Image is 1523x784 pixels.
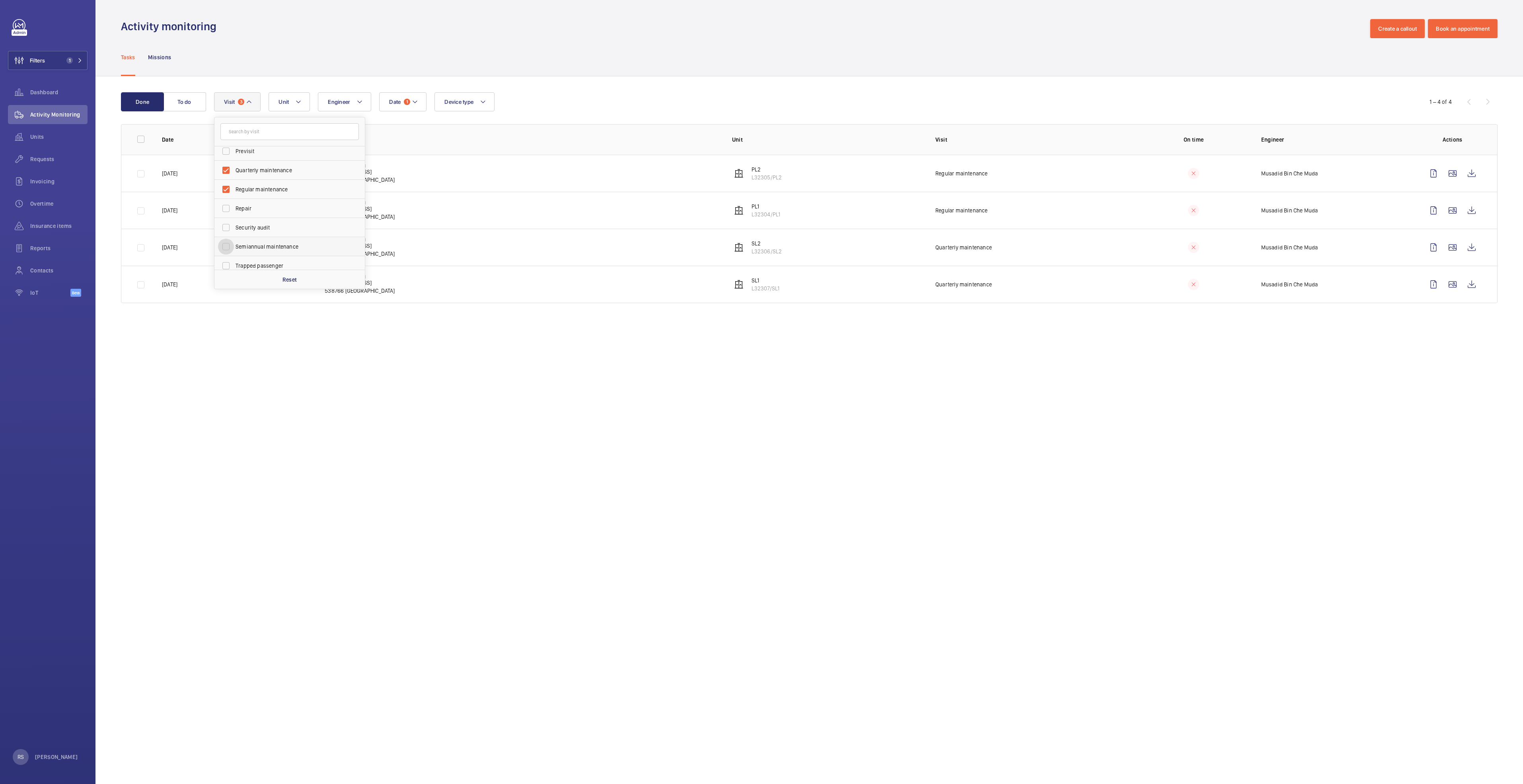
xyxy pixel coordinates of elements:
[162,280,177,288] p: [DATE]
[1261,136,1411,144] p: Engineer
[732,136,923,144] p: Unit
[30,200,88,208] span: Overtime
[318,92,371,111] button: Engineer
[1261,169,1318,177] p: Musadid Bin Che Muda
[236,224,345,232] span: Security audit
[238,99,244,105] span: 3
[236,204,345,212] span: Repair
[1261,243,1318,251] p: Musadid Bin Che Muda
[162,243,177,251] p: [DATE]
[752,276,780,284] p: SL1
[163,92,206,111] button: To do
[35,753,78,761] p: [PERSON_NAME]
[752,239,782,247] p: SL2
[935,206,987,214] p: Regular maintenance
[148,53,171,61] p: Missions
[379,92,427,111] button: Date1
[1139,136,1248,144] p: On time
[8,51,88,70] button: Filters1
[30,56,45,64] span: Filters
[444,99,473,105] span: Device type
[30,133,88,141] span: Units
[66,57,73,64] span: 1
[282,276,297,284] p: Reset
[214,92,261,111] button: Visit3
[734,169,744,178] img: elevator.svg
[752,173,782,181] p: L32305/PL2
[162,136,312,144] p: Date
[328,99,350,105] span: Engineer
[269,92,310,111] button: Unit
[935,169,987,177] p: Regular maintenance
[1261,206,1318,214] p: Musadid Bin Che Muda
[162,169,177,177] p: [DATE]
[30,244,88,252] span: Reports
[1430,98,1452,106] div: 1 – 4 of 4
[935,136,1126,144] p: Visit
[752,202,781,210] p: PL1
[236,166,345,174] span: Quarterly maintenance
[325,287,395,295] p: 538766 [GEOGRAPHIC_DATA]
[30,111,88,119] span: Activity Monitoring
[279,99,289,105] span: Unit
[30,155,88,163] span: Requests
[121,19,221,34] h1: Activity monitoring
[220,123,359,140] input: Search by visit
[18,753,24,761] p: RS
[70,289,81,297] span: Beta
[236,262,345,270] span: Trapped passenger
[224,99,235,105] span: Visit
[162,206,177,214] p: [DATE]
[30,222,88,230] span: Insurance items
[121,53,135,61] p: Tasks
[30,267,88,274] span: Contacts
[1261,280,1318,288] p: Musadid Bin Che Muda
[734,206,744,215] img: elevator.svg
[752,165,782,173] p: PL2
[30,88,88,96] span: Dashboard
[121,92,164,111] button: Done
[935,243,992,251] p: Quarterly maintenance
[752,210,781,218] p: L32304/PL1
[236,243,345,251] span: Semiannual maintenance
[236,147,345,155] span: Previsit
[734,280,744,289] img: elevator.svg
[752,284,780,292] p: L32307/SL1
[404,99,410,105] span: 1
[734,243,744,252] img: elevator.svg
[236,185,345,193] span: Regular maintenance
[30,177,88,185] span: Invoicing
[752,247,782,255] p: L32306/SL2
[30,289,70,297] span: IoT
[935,280,992,288] p: Quarterly maintenance
[434,92,495,111] button: Device type
[389,99,401,105] span: Date
[325,136,719,144] p: Address
[1428,19,1498,38] button: Book an appointment
[1424,136,1481,144] p: Actions
[1370,19,1425,38] button: Create a callout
